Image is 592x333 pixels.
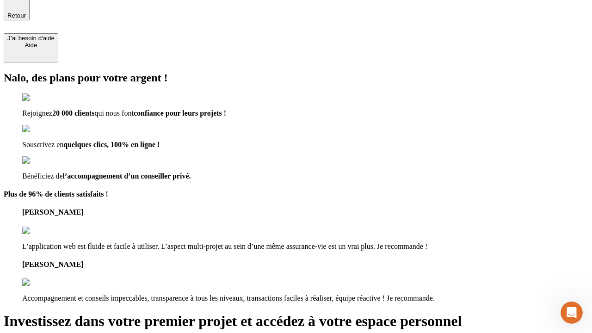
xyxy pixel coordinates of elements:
div: Aide [7,42,55,49]
iframe: Intercom live chat [561,302,583,324]
span: Bénéficiez de [22,172,63,180]
img: checkmark [22,156,62,165]
span: confiance pour leurs projets ! [134,109,226,117]
img: checkmark [22,93,62,102]
h1: Investissez dans votre premier projet et accédez à votre espace personnel [4,313,588,330]
span: qui nous font [94,109,133,117]
img: checkmark [22,125,62,133]
span: l’accompagnement d’un conseiller privé. [63,172,191,180]
p: L’application web est fluide et facile à utiliser. L’aspect multi-projet au sein d’une même assur... [22,242,588,251]
span: Rejoignez [22,109,52,117]
span: Retour [7,12,26,19]
img: reviews stars [22,227,68,235]
h4: [PERSON_NAME] [22,208,588,216]
h2: Nalo, des plans pour votre argent ! [4,72,588,84]
button: J’ai besoin d'aideAide [4,33,58,62]
h4: Plus de 96% de clients satisfaits ! [4,190,588,198]
p: Accompagnement et conseils impeccables, transparence à tous les niveaux, transactions faciles à r... [22,294,588,302]
span: 20 000 clients [52,109,95,117]
span: Souscrivez en [22,141,63,148]
img: reviews stars [22,278,68,287]
div: J’ai besoin d'aide [7,35,55,42]
h4: [PERSON_NAME] [22,260,588,269]
span: quelques clics, 100% en ligne ! [63,141,160,148]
